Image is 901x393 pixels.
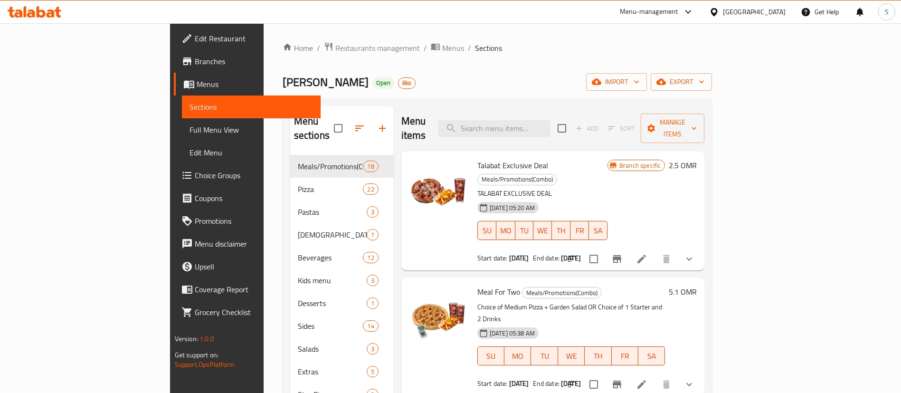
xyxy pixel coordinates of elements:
[641,114,704,143] button: Manage items
[885,7,889,17] span: S
[190,101,313,113] span: Sections
[552,221,570,240] button: TH
[638,346,665,365] button: SA
[683,379,695,390] svg: Show Choices
[612,346,638,365] button: FR
[409,159,470,220] img: Talabat Exclusive Deal
[298,183,363,195] div: Pizza
[363,185,378,194] span: 22
[363,162,378,171] span: 18
[290,360,394,383] div: Extras5
[298,343,367,355] span: Salads
[363,252,378,263] div: items
[533,221,552,240] button: WE
[367,230,378,240] span: 7
[363,161,378,172] div: items
[190,124,313,135] span: Full Menu View
[182,118,321,141] a: Full Menu View
[552,118,572,138] span: Select section
[363,322,378,331] span: 14
[477,174,557,185] div: Meals/Promotions(Combo)
[486,203,539,212] span: [DATE] 05:20 AM
[683,253,695,265] svg: Show Choices
[199,333,214,345] span: 1.0.0
[509,252,529,264] b: [DATE]
[298,206,367,218] span: Pastas
[328,118,348,138] span: Select all sections
[298,366,367,377] div: Extras
[298,229,367,240] div: Papadias
[195,33,313,44] span: Edit Restaurant
[290,155,394,178] div: Meals/Promotions(Combo)18
[367,366,379,377] div: items
[298,161,363,172] div: Meals/Promotions(Combo)
[335,42,420,54] span: Restaurants management
[519,224,530,238] span: TU
[570,221,589,240] button: FR
[558,346,585,365] button: WE
[531,346,558,365] button: TU
[174,27,321,50] a: Edit Restaurant
[174,278,321,301] a: Coverage Report
[195,192,313,204] span: Coupons
[367,297,379,309] div: items
[182,141,321,164] a: Edit Menu
[324,42,420,54] a: Restaurants management
[723,7,786,17] div: [GEOGRAPHIC_DATA]
[190,147,313,158] span: Edit Menu
[669,159,697,172] h6: 2.5 OMR
[367,208,378,217] span: 3
[602,121,641,136] span: Select section first
[477,158,548,173] span: Talabat Exclusive Deal
[290,201,394,223] div: Pastas3
[616,161,664,170] span: Branch specific
[424,42,427,54] li: /
[636,379,647,390] a: Edit menu item
[486,329,539,338] span: [DATE] 05:38 AM
[298,275,367,286] span: Kids menu
[174,301,321,324] a: Grocery Checklist
[298,252,363,263] span: Beverages
[522,287,602,298] div: Meals/Promotions(Combo)
[298,320,363,332] div: Sides
[648,116,697,140] span: Manage items
[475,42,502,54] span: Sections
[174,164,321,187] a: Choice Groups
[367,276,378,285] span: 3
[298,297,367,309] div: Desserts
[468,42,471,54] li: /
[367,206,379,218] div: items
[556,224,567,238] span: TH
[586,73,647,91] button: import
[367,345,378,354] span: 3
[195,215,313,227] span: Promotions
[504,346,531,365] button: MO
[290,337,394,360] div: Salads3
[174,210,321,232] a: Promotions
[585,346,611,365] button: TH
[651,73,712,91] button: export
[606,248,628,270] button: Branch-specific-item
[195,307,313,318] span: Grocery Checklist
[478,174,557,185] span: Meals/Promotions(Combo)
[616,349,635,363] span: FR
[496,221,515,240] button: MO
[561,248,584,270] button: sort-choices
[482,224,493,238] span: SU
[195,170,313,181] span: Choice Groups
[588,349,607,363] span: TH
[584,249,604,269] span: Select to update
[372,79,394,87] span: Open
[562,349,581,363] span: WE
[298,229,367,240] span: [DEMOGRAPHIC_DATA]
[477,285,520,299] span: Meal For Two
[290,292,394,315] div: Desserts1
[533,377,560,390] span: End date:
[500,224,512,238] span: MO
[522,288,601,298] span: Meals/Promotions(Combo)
[658,76,704,88] span: export
[174,255,321,278] a: Upsell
